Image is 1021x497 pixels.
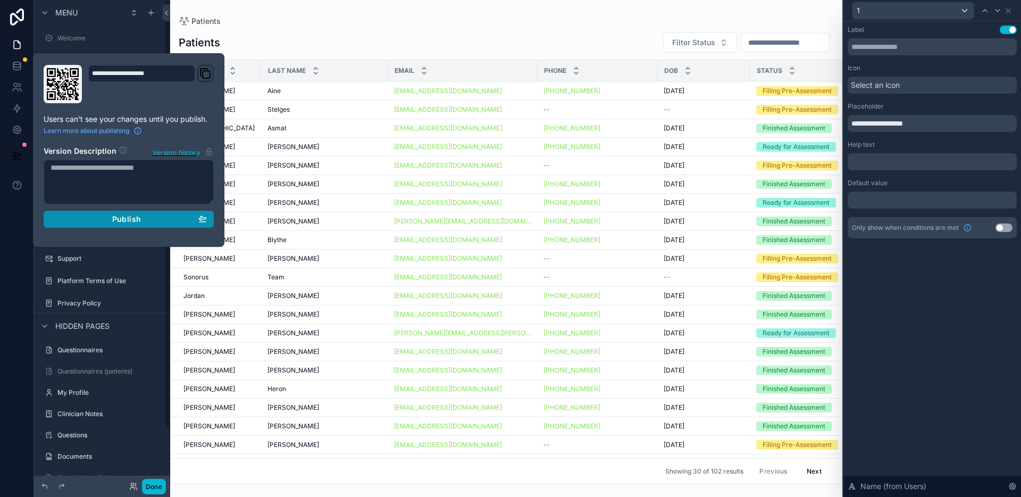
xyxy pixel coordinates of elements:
[183,273,255,281] a: Sonorus
[267,422,381,430] a: [PERSON_NAME]
[267,236,287,244] span: Blythe
[756,310,893,319] a: Finished Assessment
[183,441,255,449] a: [PERSON_NAME]
[756,235,893,245] a: Finished Assessment
[543,329,651,337] a: [PHONE_NUMBER]
[543,217,600,226] a: [PHONE_NUMBER]
[267,254,381,263] a: [PERSON_NAME]
[543,198,600,207] a: [PHONE_NUMBER]
[179,35,220,50] h1: Patients
[57,254,162,263] label: Support
[394,105,531,114] a: [EMAIL_ADDRESS][DOMAIN_NAME]
[664,217,684,226] span: [DATE]
[543,124,651,132] a: [PHONE_NUMBER]
[543,422,651,430] a: [PHONE_NUMBER]
[267,366,381,375] a: [PERSON_NAME]
[183,385,255,393] a: [PERSON_NAME]
[664,366,743,375] a: [DATE]
[267,124,287,132] span: Asmat
[664,236,684,244] span: [DATE]
[664,292,684,300] span: [DATE]
[394,366,502,375] a: [EMAIL_ADDRESS][DOMAIN_NAME]
[44,127,129,135] span: Learn more about publishing
[183,403,235,412] span: [PERSON_NAME]
[394,254,502,263] a: [EMAIL_ADDRESS][DOMAIN_NAME]
[394,105,502,114] a: [EMAIL_ADDRESS][DOMAIN_NAME]
[267,310,381,319] a: [PERSON_NAME]
[664,310,684,319] span: [DATE]
[40,342,164,359] a: Questionnaires
[664,441,684,449] span: [DATE]
[763,440,832,450] div: Filling Pre-Assessment
[543,105,651,114] a: --
[763,403,825,412] div: Finished Assessment
[40,384,164,401] a: My Profile
[543,329,600,337] a: [PHONE_NUMBER]
[88,65,214,103] div: Domain and Custom Link
[857,5,860,16] span: 1
[57,277,162,285] label: Platform Terms of Use
[756,105,893,114] a: Filling Pre-Assessment
[57,299,162,308] label: Privacy Policy
[763,179,825,189] div: Finished Assessment
[183,347,255,356] a: [PERSON_NAME]
[763,105,832,114] div: Filling Pre-Assessment
[267,292,319,300] span: [PERSON_NAME]
[664,403,684,412] span: [DATE]
[664,87,743,95] a: [DATE]
[664,329,684,337] span: [DATE]
[848,64,860,72] label: Icon
[664,254,743,263] a: [DATE]
[664,347,743,356] a: [DATE]
[664,236,743,244] a: [DATE]
[543,292,600,300] a: [PHONE_NUMBER]
[543,422,600,430] a: [PHONE_NUMBER]
[267,329,319,337] span: [PERSON_NAME]
[394,329,531,337] a: [PERSON_NAME][EMAIL_ADDRESS][PERSON_NAME][DOMAIN_NAME]
[543,87,651,95] a: [PHONE_NUMBER]
[763,366,825,375] div: Finished Assessment
[267,310,319,319] span: [PERSON_NAME]
[756,198,893,208] a: Ready for Assessment
[664,441,743,449] a: [DATE]
[664,180,743,188] a: [DATE]
[394,161,531,170] a: [EMAIL_ADDRESS][DOMAIN_NAME]
[848,153,1017,170] div: scrollable content
[664,198,743,207] a: [DATE]
[756,217,893,226] a: Finished Assessment
[40,363,164,380] a: Questionnaires (patients)
[268,67,306,75] span: Last Name
[394,366,531,375] a: [EMAIL_ADDRESS][DOMAIN_NAME]
[664,217,743,226] a: [DATE]
[57,452,162,461] label: Documents
[183,292,205,300] span: Jordan
[848,179,888,187] label: Default value
[543,124,600,132] a: [PHONE_NUMBER]
[183,273,208,281] span: Sonorus
[756,142,893,152] a: Ready for Assessment
[848,140,875,149] label: Help text
[664,385,684,393] span: [DATE]
[183,403,255,412] a: [PERSON_NAME]
[394,292,502,300] a: [EMAIL_ADDRESS][DOMAIN_NAME]
[394,236,531,244] a: [EMAIL_ADDRESS][DOMAIN_NAME]
[543,310,651,319] a: [PHONE_NUMBER]
[763,328,830,338] div: Ready for Assessment
[267,217,381,226] a: [PERSON_NAME]
[394,347,502,356] a: [EMAIL_ADDRESS][DOMAIN_NAME]
[267,143,381,151] a: [PERSON_NAME]
[543,273,550,281] span: --
[664,385,743,393] a: [DATE]
[763,86,832,96] div: Filling Pre-Assessment
[267,198,381,207] a: [PERSON_NAME]
[543,310,600,319] a: [PHONE_NUMBER]
[267,347,319,356] span: [PERSON_NAME]
[756,403,893,412] a: Finished Assessment
[543,441,550,449] span: --
[544,67,566,75] span: Phone
[543,180,651,188] a: [PHONE_NUMBER]
[394,441,531,449] a: [EMAIL_ADDRESS][DOMAIN_NAME]
[267,87,281,95] span: Aine
[394,180,502,188] a: [EMAIL_ADDRESS][DOMAIN_NAME]
[394,236,502,244] a: [EMAIL_ADDRESS][DOMAIN_NAME]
